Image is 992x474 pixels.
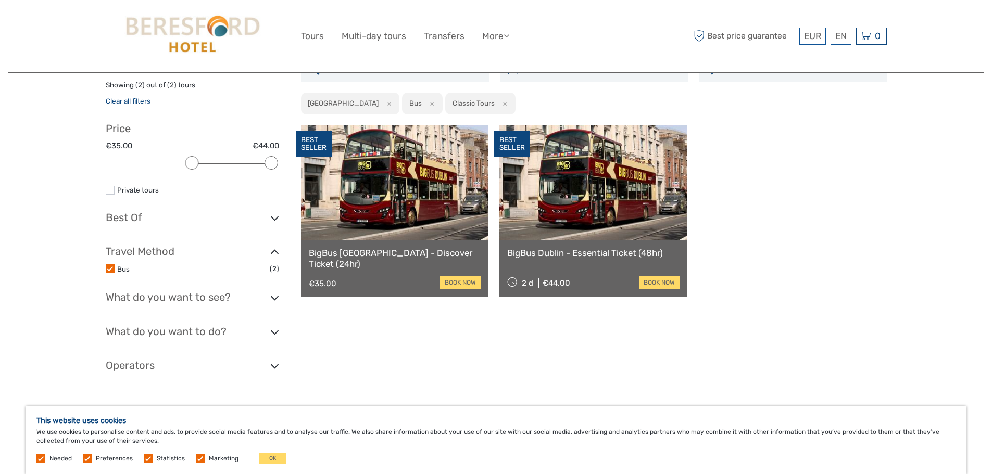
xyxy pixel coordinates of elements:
[253,140,279,151] label: €44.00
[117,265,130,273] a: Bus
[543,278,570,288] div: €44.00
[409,99,422,107] h2: Bus
[106,325,279,338] h3: What do you want to do?
[308,99,379,107] h2: [GEOGRAPHIC_DATA]
[209,454,238,463] label: Marketing
[342,29,406,44] a: Multi-day tours
[494,131,530,157] div: BEST SELLER
[106,245,279,258] h3: Travel Method
[692,28,797,45] span: Best price guarantee
[26,406,966,474] div: We use cookies to personalise content and ads, to provide social media features and to analyse ou...
[120,8,264,65] img: 3107-9387c840-c0dd-4d8f-aa9a-f7ad74e173b7_logo_big.jpg
[453,99,495,107] h2: Classic Tours
[309,248,481,269] a: BigBus [GEOGRAPHIC_DATA] - Discover Ticket (24hr)
[522,278,533,288] span: 2 d
[440,276,481,289] a: book now
[106,62,136,75] strong: Filters
[496,98,510,109] button: x
[639,276,680,289] a: book now
[301,29,324,44] a: Tours
[157,454,185,463] label: Statistics
[259,453,286,464] button: OK
[106,291,279,303] h3: What do you want to see?
[106,80,279,96] div: Showing ( ) out of ( ) tours
[296,131,332,157] div: BEST SELLER
[831,28,851,45] div: EN
[138,80,142,90] label: 2
[423,98,437,109] button: x
[804,31,821,41] span: EUR
[106,97,150,105] a: Clear all filters
[49,454,72,463] label: Needed
[96,454,133,463] label: Preferences
[482,29,509,44] a: More
[106,140,132,151] label: €35.00
[270,263,279,275] span: (2)
[36,416,956,425] h5: This website uses cookies
[106,122,279,135] h3: Price
[424,29,464,44] a: Transfers
[507,248,680,258] a: BigBus Dublin - Essential Ticket (48hr)
[309,279,336,288] div: €35.00
[106,211,279,224] h3: Best Of
[117,186,159,194] a: Private tours
[873,31,882,41] span: 0
[170,80,174,90] label: 2
[106,359,279,371] h3: Operators
[380,98,394,109] button: x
